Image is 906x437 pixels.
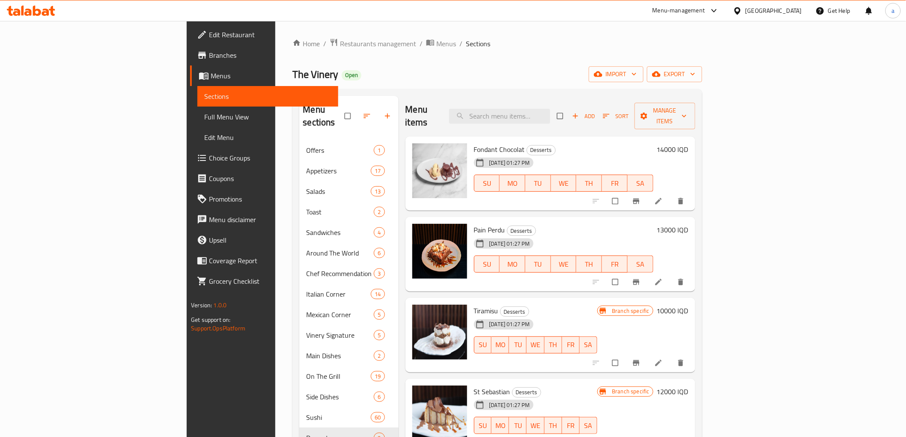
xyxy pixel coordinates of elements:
[503,258,522,271] span: MO
[306,186,371,196] span: Salads
[486,240,533,248] span: [DATE] 01:27 PM
[412,224,467,279] img: Pain Perdu
[580,417,597,434] button: SA
[548,339,559,351] span: TH
[583,339,594,351] span: SA
[527,145,556,155] div: Desserts
[513,387,541,397] span: Desserts
[209,256,331,266] span: Coverage Report
[306,412,371,422] div: Sushi
[371,412,384,422] div: items
[551,175,577,192] button: WE
[671,354,692,372] button: delete
[374,330,384,340] div: items
[529,177,548,190] span: TU
[299,161,398,181] div: Appetizers17
[299,386,398,407] div: Side Dishes6
[371,371,384,381] div: items
[340,108,358,124] span: Select all sections
[449,109,550,124] input: search
[525,256,551,273] button: TU
[654,197,665,205] a: Edit menu item
[209,276,331,286] span: Grocery Checklist
[209,30,331,40] span: Edit Restaurant
[607,274,625,290] span: Select to update
[306,289,371,299] span: Italian Corner
[654,359,665,367] a: Edit menu item
[503,177,522,190] span: MO
[420,39,423,49] li: /
[306,392,374,402] span: Side Dishes
[374,249,384,257] span: 6
[478,177,497,190] span: SU
[605,258,624,271] span: FR
[512,387,541,398] div: Desserts
[745,6,802,15] div: [GEOGRAPHIC_DATA]
[500,175,525,192] button: MO
[436,39,456,49] span: Menus
[495,419,506,432] span: MO
[209,173,331,184] span: Coupons
[211,71,331,81] span: Menus
[545,417,562,434] button: TH
[486,401,533,409] span: [DATE] 01:27 PM
[527,145,555,155] span: Desserts
[190,24,338,45] a: Edit Restaurant
[190,45,338,65] a: Branches
[374,331,384,339] span: 5
[562,336,580,354] button: FR
[513,339,523,351] span: TU
[657,386,688,398] h6: 12000 IQD
[214,300,227,311] span: 1.0.0
[306,248,374,258] div: Around The World
[527,336,544,354] button: WE
[209,194,331,204] span: Promotions
[299,284,398,304] div: Italian Corner14
[474,175,500,192] button: SU
[190,189,338,209] a: Promotions
[190,168,338,189] a: Coupons
[601,110,631,123] button: Sort
[474,385,510,398] span: St Sebastian
[570,110,597,123] span: Add item
[607,193,625,209] span: Select to update
[306,371,371,381] div: On The Grill
[299,181,398,202] div: Salads13
[631,177,650,190] span: SA
[371,413,384,422] span: 60
[374,145,384,155] div: items
[374,392,384,402] div: items
[597,110,635,123] span: Sort items
[306,145,374,155] span: Offers
[628,175,653,192] button: SA
[374,270,384,278] span: 3
[306,268,374,279] span: Chef Recommendation
[657,224,688,236] h6: 13000 IQD
[306,309,374,320] span: Mexican Corner
[572,111,595,121] span: Add
[576,256,602,273] button: TH
[371,290,384,298] span: 14
[371,166,384,176] div: items
[374,393,384,401] span: 6
[374,229,384,237] span: 4
[891,6,894,15] span: a
[551,256,577,273] button: WE
[299,140,398,161] div: Offers1
[566,419,576,432] span: FR
[190,250,338,271] a: Coverage Report
[474,223,505,236] span: Pain Perdu
[654,278,665,286] a: Edit menu item
[374,227,384,238] div: items
[374,146,384,155] span: 1
[459,39,462,49] li: /
[530,339,541,351] span: WE
[306,207,374,217] div: Toast
[330,38,416,49] a: Restaurants management
[374,351,384,361] div: items
[306,227,374,238] span: Sandwiches
[527,417,544,434] button: WE
[342,71,361,79] span: Open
